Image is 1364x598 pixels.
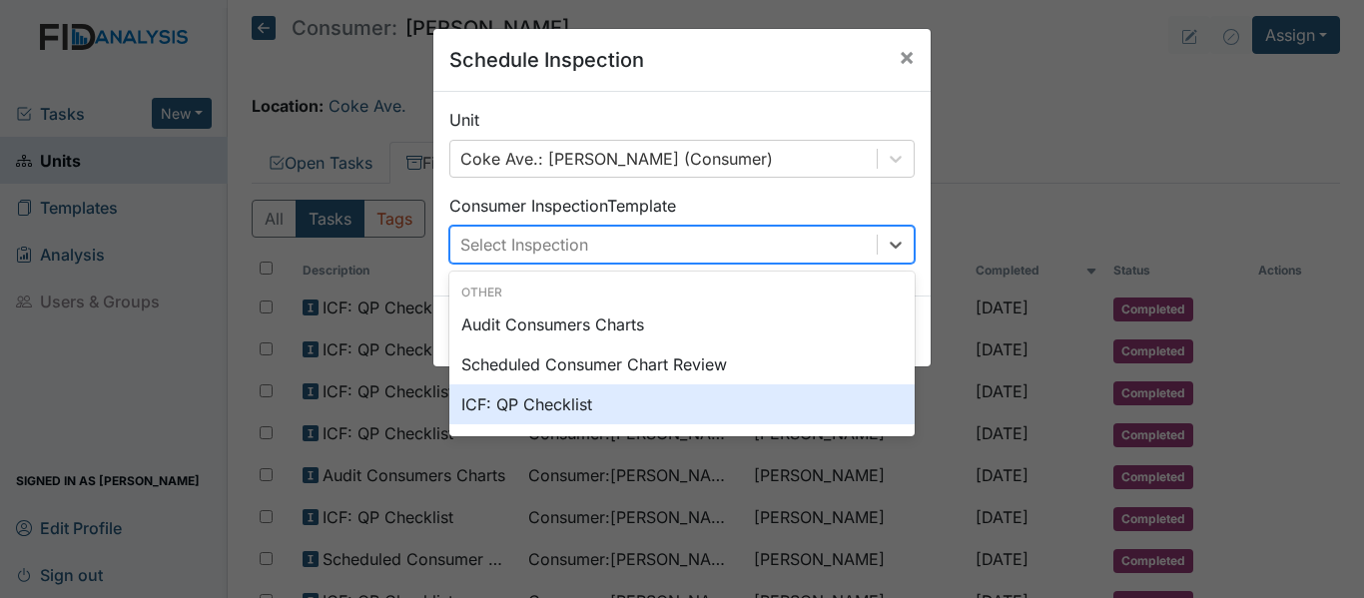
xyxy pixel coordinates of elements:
h5: Schedule Inspection [449,45,644,75]
button: Close [883,29,931,85]
div: Select Inspection [460,233,588,257]
div: Coke Ave.: [PERSON_NAME] (Consumer) [460,147,773,171]
label: Unit [449,108,479,132]
div: Scheduled Consumer Chart Review [449,344,915,384]
div: Other [449,284,915,301]
div: Audit Consumers Charts [449,304,915,344]
span: × [899,42,915,71]
div: ICF: QP Checklist [449,384,915,424]
label: Consumer Inspection Template [449,194,676,218]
